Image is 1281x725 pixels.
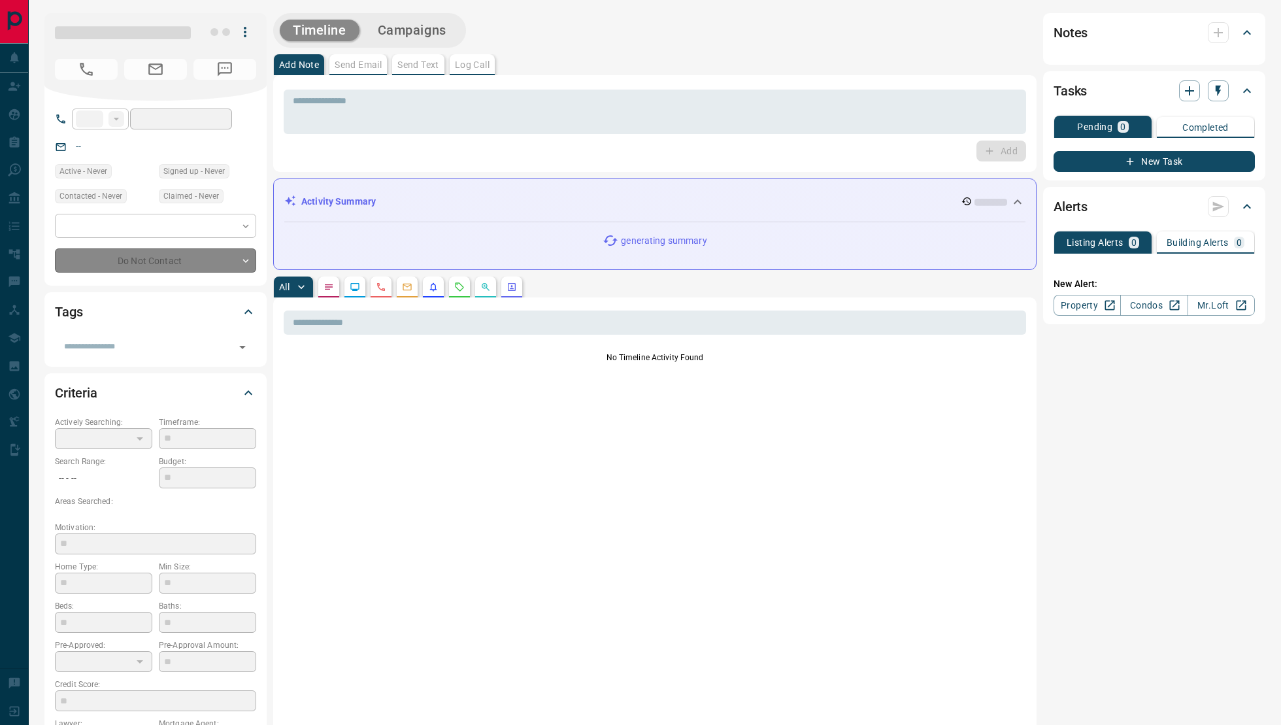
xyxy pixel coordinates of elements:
p: Beds: [55,600,152,612]
p: Areas Searched: [55,496,256,507]
button: Campaigns [365,20,459,41]
p: 0 [1131,238,1137,247]
p: Pending [1077,122,1112,131]
span: Claimed - Never [163,190,219,203]
p: All [279,282,290,292]
p: Listing Alerts [1067,238,1123,247]
a: -- [76,141,81,152]
span: No Number [193,59,256,80]
p: 0 [1120,122,1125,131]
h2: Tasks [1054,80,1087,101]
p: Budget: [159,456,256,467]
div: Activity Summary [284,190,1025,214]
p: Min Size: [159,561,256,573]
h2: Alerts [1054,196,1088,217]
h2: Notes [1054,22,1088,43]
span: Active - Never [59,165,107,178]
svg: Calls [376,282,386,292]
svg: Requests [454,282,465,292]
div: Tasks [1054,75,1255,107]
div: Do Not Contact [55,248,256,273]
p: Actively Searching: [55,416,152,428]
span: Signed up - Never [163,165,225,178]
a: Mr.Loft [1188,295,1255,316]
button: Open [233,338,252,356]
p: Building Alerts [1167,238,1229,247]
a: Property [1054,295,1121,316]
p: -- - -- [55,467,152,489]
svg: Opportunities [480,282,491,292]
p: No Timeline Activity Found [284,352,1026,363]
p: Add Note [279,60,319,69]
h2: Criteria [55,382,97,403]
p: generating summary [621,234,707,248]
svg: Listing Alerts [428,282,439,292]
svg: Lead Browsing Activity [350,282,360,292]
div: Tags [55,296,256,328]
svg: Emails [402,282,412,292]
h2: Tags [55,301,82,322]
div: Alerts [1054,191,1255,222]
span: No Email [124,59,187,80]
p: Completed [1182,123,1229,132]
p: Baths: [159,600,256,612]
div: Criteria [55,377,256,409]
a: Condos [1120,295,1188,316]
p: Credit Score: [55,679,256,690]
p: Motivation: [55,522,256,533]
button: New Task [1054,151,1255,172]
svg: Agent Actions [507,282,517,292]
p: Pre-Approved: [55,639,152,651]
button: Timeline [280,20,359,41]
p: New Alert: [1054,277,1255,291]
p: 0 [1237,238,1242,247]
svg: Notes [324,282,334,292]
p: Timeframe: [159,416,256,428]
div: Notes [1054,17,1255,48]
p: Pre-Approval Amount: [159,639,256,651]
p: Activity Summary [301,195,376,209]
p: Home Type: [55,561,152,573]
span: No Number [55,59,118,80]
p: Search Range: [55,456,152,467]
span: Contacted - Never [59,190,122,203]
